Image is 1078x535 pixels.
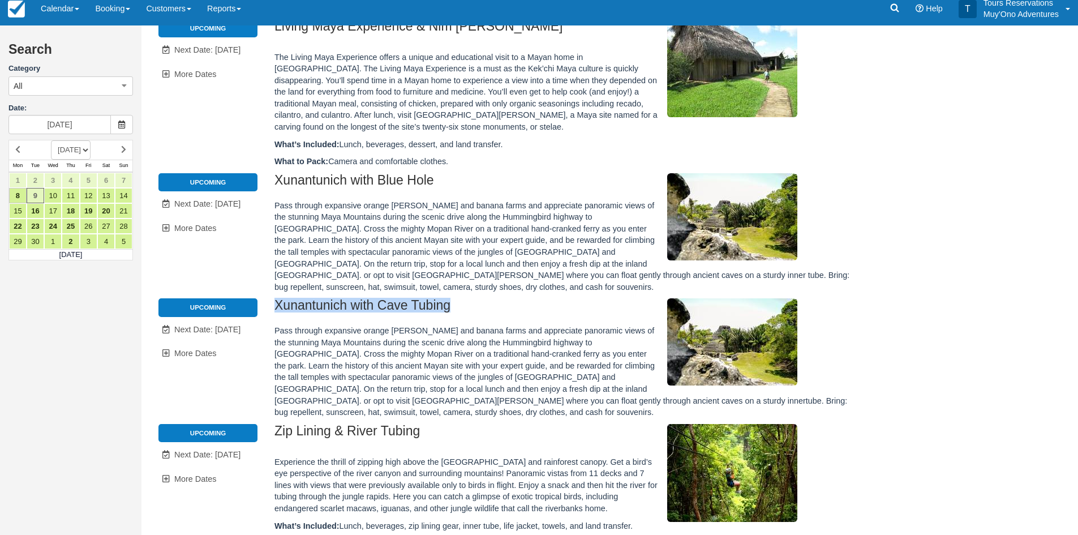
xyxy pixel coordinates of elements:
[44,160,62,172] th: Wed
[14,80,23,92] span: All
[158,173,257,191] li: Upcoming
[158,192,257,216] a: Next Date: [DATE]
[667,19,797,117] img: M48-1
[274,521,340,530] strong: What’s Included:
[274,156,851,168] p: Camera and comfortable clothes.
[174,325,240,334] span: Next Date: [DATE]
[158,298,257,316] li: Upcoming
[62,160,79,172] th: Thu
[8,63,133,74] label: Category
[158,443,257,466] a: Next Date: [DATE]
[97,203,115,219] a: 20
[9,234,27,249] a: 29
[27,188,44,203] a: 9
[274,52,851,133] p: The Living Maya Experience offers a unique and educational visit to a Mayan home in [GEOGRAPHIC_D...
[174,199,240,208] span: Next Date: [DATE]
[667,424,797,522] img: M51-1
[274,520,851,532] p: Lunch, beverages, zip lining gear, inner tube, life jacket, towels, and land transfer.
[274,140,340,149] strong: What’s Included:
[97,188,115,203] a: 13
[97,219,115,234] a: 27
[115,188,132,203] a: 14
[44,173,62,188] a: 3
[80,188,97,203] a: 12
[115,173,132,188] a: 7
[158,318,257,341] a: Next Date: [DATE]
[9,249,133,260] td: [DATE]
[174,45,240,54] span: Next Date: [DATE]
[174,450,240,459] span: Next Date: [DATE]
[27,173,44,188] a: 2
[8,42,133,63] h2: Search
[97,160,115,172] th: Sat
[274,456,851,515] p: Experience the thrill of zipping high above the [GEOGRAPHIC_DATA] and rainforest canopy. Get a bi...
[174,349,216,358] span: More Dates
[158,424,257,442] li: Upcoming
[27,234,44,249] a: 30
[9,188,27,203] a: 8
[158,38,257,62] a: Next Date: [DATE]
[274,325,851,418] p: Pass through expansive orange [PERSON_NAME] and banana farms and appreciate panoramic views of th...
[62,219,79,234] a: 25
[62,173,79,188] a: 4
[667,298,797,386] img: M112-1
[27,160,44,172] th: Tue
[9,160,27,172] th: Mon
[62,188,79,203] a: 11
[44,203,62,219] a: 17
[27,219,44,234] a: 23
[115,219,132,234] a: 28
[274,157,328,166] strong: What to Pack:
[926,4,943,13] span: Help
[62,203,79,219] a: 18
[44,234,62,249] a: 1
[115,234,132,249] a: 5
[174,474,216,483] span: More Dates
[44,219,62,234] a: 24
[274,424,851,445] h2: Zip Lining & River Tubing
[80,173,97,188] a: 5
[174,224,216,233] span: More Dates
[8,103,133,114] label: Date:
[274,200,851,293] p: Pass through expansive orange [PERSON_NAME] and banana farms and appreciate panoramic views of th...
[174,70,216,79] span: More Dates
[9,203,27,219] a: 15
[80,219,97,234] a: 26
[62,234,79,249] a: 2
[80,203,97,219] a: 19
[97,234,115,249] a: 4
[80,160,97,172] th: Fri
[158,19,257,37] li: Upcoming
[97,173,115,188] a: 6
[274,298,851,319] h2: Xunantunich with Cave Tubing
[115,203,132,219] a: 21
[274,139,851,151] p: Lunch, beverages, dessert, and land transfer.
[274,19,851,40] h2: Living Maya Experience & Nim [PERSON_NAME]
[983,8,1059,20] p: Muy'Ono Adventures
[8,76,133,96] button: All
[274,173,851,194] h2: Xunantunich with Blue Hole
[9,173,27,188] a: 1
[9,219,27,234] a: 22
[667,173,797,260] img: M111-1
[115,160,132,172] th: Sun
[27,203,44,219] a: 16
[44,188,62,203] a: 10
[80,234,97,249] a: 3
[8,1,25,18] img: checkfront-main-nav-mini-logo.png
[916,5,924,12] i: Help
